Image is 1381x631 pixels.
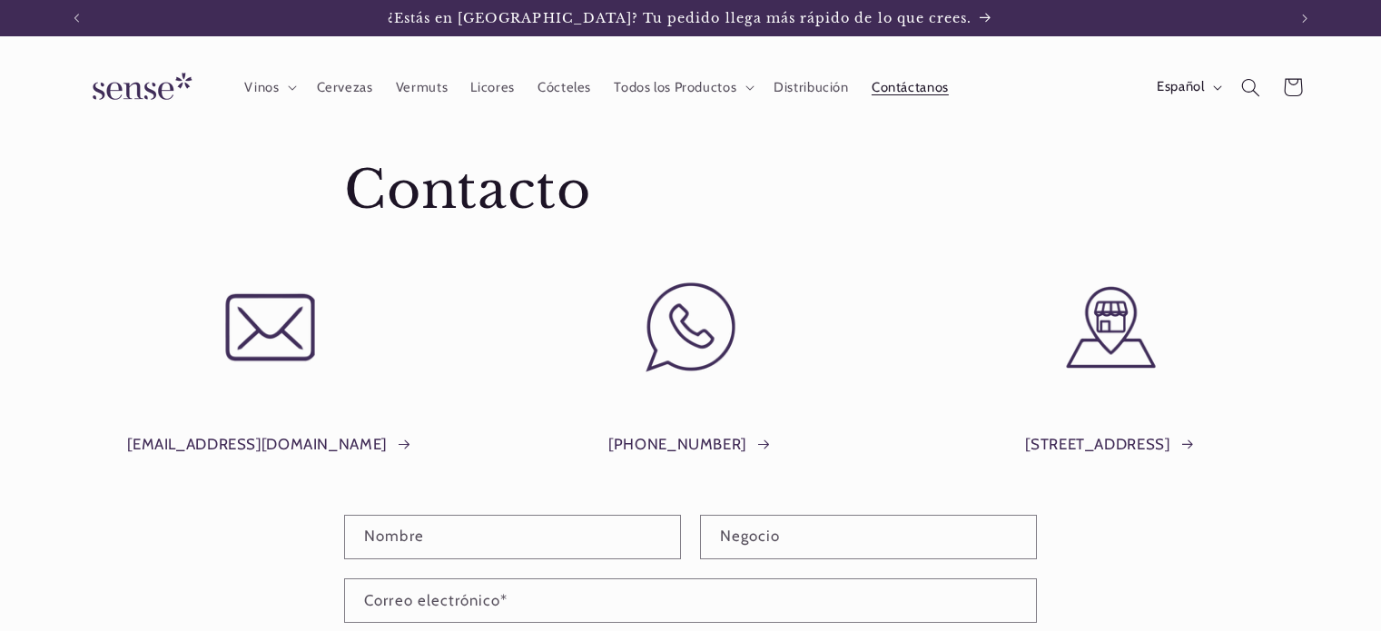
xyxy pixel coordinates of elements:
a: Distribución [763,67,861,107]
span: Licores [470,79,514,96]
span: Vinos [244,79,279,96]
summary: Todos los Productos [603,67,763,107]
a: Vermuts [384,67,459,107]
span: Todos los Productos [614,79,736,96]
span: Contáctanos [872,79,949,96]
a: Licores [459,67,527,107]
span: Cócteles [538,79,591,96]
button: Español [1145,69,1229,105]
a: Cervezas [305,67,384,107]
span: ¿Estás en [GEOGRAPHIC_DATA]? Tu pedido llega más rápido de lo que crees. [388,10,972,26]
a: [STREET_ADDRESS] [1025,431,1196,458]
span: Cervezas [317,79,373,96]
a: Sense [64,54,214,121]
a: [PHONE_NUMBER] [608,431,773,458]
span: Distribución [774,79,849,96]
h1: Contacto [344,157,1036,224]
summary: Búsqueda [1230,66,1272,108]
span: Español [1157,77,1204,97]
a: [EMAIL_ADDRESS][DOMAIN_NAME] [127,431,412,458]
a: Contáctanos [860,67,960,107]
summary: Vinos [233,67,305,107]
a: Cócteles [526,67,602,107]
img: Sense [71,62,207,113]
span: Vermuts [396,79,448,96]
